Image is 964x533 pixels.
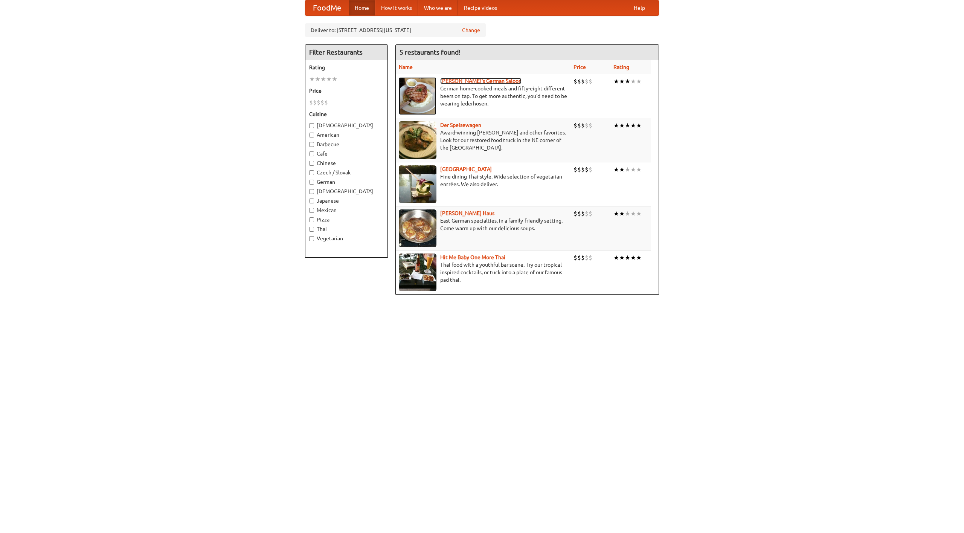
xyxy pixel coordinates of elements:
li: $ [309,98,313,107]
ng-pluralize: 5 restaurants found! [400,49,461,56]
li: $ [581,121,585,130]
li: ★ [630,77,636,86]
label: Pizza [309,216,384,223]
li: ★ [326,75,332,83]
img: esthers.jpg [399,77,436,115]
li: $ [589,209,592,218]
input: Chinese [309,161,314,166]
li: ★ [315,75,320,83]
li: $ [574,77,577,86]
p: East German specialties, in a family-friendly setting. Come warm up with our delicious soups. [399,217,567,232]
input: German [309,180,314,185]
label: Cafe [309,150,384,157]
li: ★ [636,254,642,262]
li: ★ [613,77,619,86]
a: Who we are [418,0,458,15]
li: $ [577,165,581,174]
label: American [309,131,384,139]
label: [DEMOGRAPHIC_DATA] [309,188,384,195]
label: Japanese [309,197,384,205]
li: ★ [613,209,619,218]
li: $ [585,121,589,130]
a: [PERSON_NAME]'s German Saloon [440,78,522,84]
label: Mexican [309,206,384,214]
li: $ [589,77,592,86]
li: $ [317,98,320,107]
input: American [309,133,314,137]
li: $ [589,121,592,130]
li: ★ [619,121,625,130]
li: ★ [309,75,315,83]
p: Award-winning [PERSON_NAME] and other favorites. Look for our restored food truck in the NE corne... [399,129,567,151]
li: $ [574,254,577,262]
label: Czech / Slovak [309,169,384,176]
li: $ [574,165,577,174]
h4: Filter Restaurants [305,45,387,60]
li: ★ [613,121,619,130]
a: Rating [613,64,629,70]
a: Recipe videos [458,0,503,15]
li: ★ [625,209,630,218]
input: Japanese [309,199,314,203]
li: $ [577,77,581,86]
img: kohlhaus.jpg [399,209,436,247]
li: ★ [636,165,642,174]
h5: Rating [309,64,384,71]
a: Help [628,0,651,15]
li: $ [581,165,585,174]
li: $ [577,121,581,130]
label: Thai [309,225,384,233]
a: Price [574,64,586,70]
li: $ [574,209,577,218]
li: $ [577,254,581,262]
input: Cafe [309,151,314,156]
h5: Price [309,87,384,95]
input: Pizza [309,217,314,222]
li: ★ [630,254,636,262]
li: $ [574,121,577,130]
li: ★ [625,77,630,86]
li: $ [581,209,585,218]
label: German [309,178,384,186]
a: Der Speisewagen [440,122,481,128]
li: ★ [630,165,636,174]
input: Mexican [309,208,314,213]
a: [GEOGRAPHIC_DATA] [440,166,492,172]
a: Home [349,0,375,15]
li: $ [577,209,581,218]
h5: Cuisine [309,110,384,118]
li: ★ [619,165,625,174]
a: [PERSON_NAME] Haus [440,210,494,216]
b: Hit Me Baby One More Thai [440,254,505,260]
li: $ [589,254,592,262]
li: ★ [636,77,642,86]
li: ★ [630,121,636,130]
li: ★ [613,165,619,174]
li: $ [585,165,589,174]
a: FoodMe [305,0,349,15]
li: ★ [636,209,642,218]
img: babythai.jpg [399,254,436,291]
li: ★ [630,209,636,218]
a: Name [399,64,413,70]
li: ★ [320,75,326,83]
li: ★ [636,121,642,130]
img: satay.jpg [399,165,436,203]
li: $ [585,254,589,262]
li: $ [585,77,589,86]
p: Fine dining Thai-style. Wide selection of vegetarian entrées. We also deliver. [399,173,567,188]
li: $ [313,98,317,107]
li: ★ [332,75,337,83]
p: German home-cooked meals and fifty-eight different beers on tap. To get more authentic, you'd nee... [399,85,567,107]
li: $ [581,254,585,262]
label: [DEMOGRAPHIC_DATA] [309,122,384,129]
input: [DEMOGRAPHIC_DATA] [309,123,314,128]
li: ★ [625,165,630,174]
input: Vegetarian [309,236,314,241]
input: Barbecue [309,142,314,147]
li: ★ [625,254,630,262]
a: How it works [375,0,418,15]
